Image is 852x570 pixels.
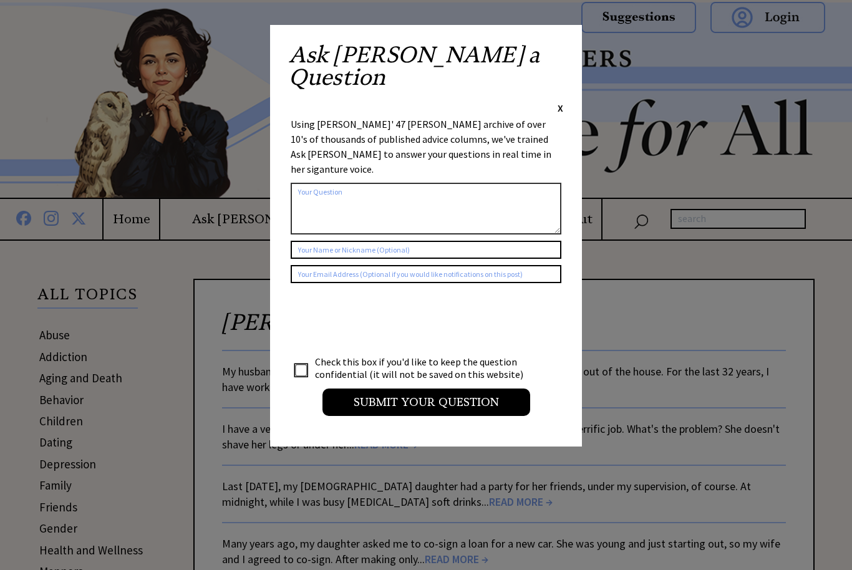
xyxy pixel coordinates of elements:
div: Using [PERSON_NAME]' 47 [PERSON_NAME] archive of over 10's of thousands of published advice colum... [291,117,561,176]
td: Check this box if you'd like to keep the question confidential (it will not be saved on this webs... [314,355,535,381]
span: X [558,102,563,114]
input: Submit your Question [322,389,530,416]
iframe: reCAPTCHA [291,296,480,344]
h2: Ask [PERSON_NAME] a Question [289,44,563,101]
input: Your Email Address (Optional if you would like notifications on this post) [291,265,561,283]
input: Your Name or Nickname (Optional) [291,241,561,259]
